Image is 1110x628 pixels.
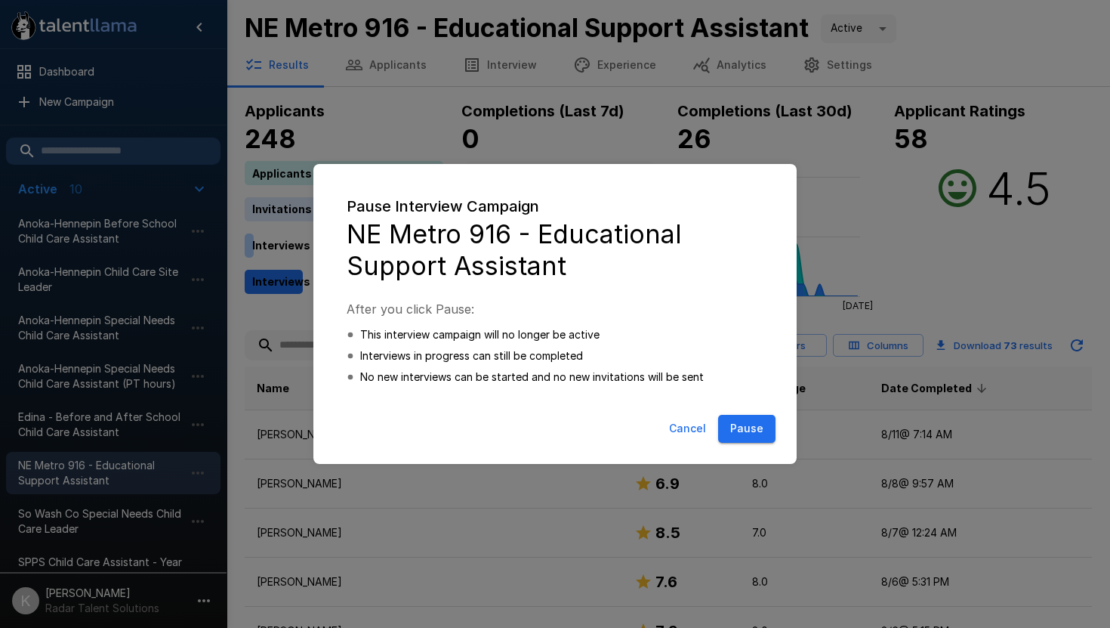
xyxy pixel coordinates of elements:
p: No new interviews can be started and no new invitations will be sent [360,370,704,385]
p: Interviews in progress can still be completed [360,348,583,363]
h6: Pause Interview Campaign [347,194,763,218]
h4: NE Metro 916 - Educational Support Assistant [347,218,763,282]
p: After you click Pause: [347,300,763,318]
button: Pause [718,415,775,443]
button: Cancel [663,415,712,443]
p: This interview campaign will no longer be active [360,327,600,342]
